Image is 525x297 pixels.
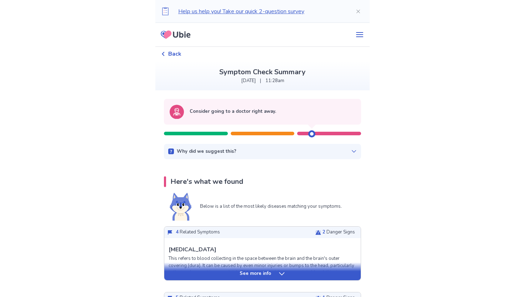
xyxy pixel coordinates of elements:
[241,77,256,85] p: [DATE]
[260,77,261,85] p: |
[176,229,220,236] p: Related Symptoms
[168,50,181,58] span: Back
[265,77,284,85] p: 11:28am
[177,148,236,155] p: Why did we suggest this?
[200,203,342,210] p: Below is a list of the most likely diseases matching your symptoms.
[190,108,276,115] p: Consider going to a doctor right away.
[240,270,271,277] p: See more info
[170,193,191,221] img: Shiba
[169,245,216,254] p: [MEDICAL_DATA]
[322,229,355,236] p: Danger Signs
[161,67,364,77] p: Symptom Check Summary
[176,229,179,235] span: 4
[322,229,325,235] span: 2
[350,27,370,42] button: menu
[169,255,356,297] p: This refers to blood collecting in the space between the brain and the brain's outer covering (du...
[170,176,243,187] p: Here's what we found
[178,7,344,16] p: Help us help you! Take our quick 2-question survey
